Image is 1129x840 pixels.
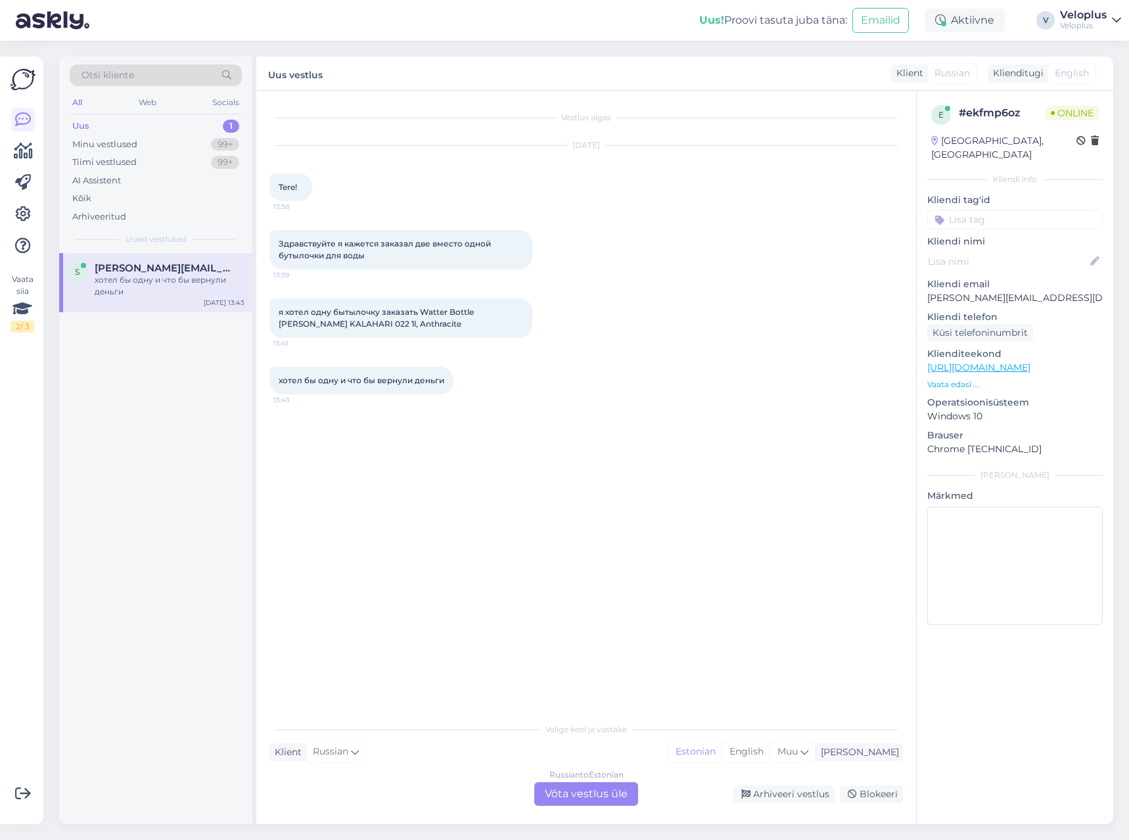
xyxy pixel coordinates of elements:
[1036,11,1055,30] div: V
[279,182,297,192] span: Tere!
[204,298,244,308] div: [DATE] 13:43
[273,270,323,280] span: 13:39
[268,64,323,82] label: Uus vestlus
[273,338,323,348] span: 13:41
[927,193,1103,207] p: Kliendi tag'id
[126,233,187,245] span: Uued vestlused
[1046,106,1099,120] span: Online
[927,409,1103,423] p: Windows 10
[534,782,638,806] div: Võta vestlus üle
[852,8,909,33] button: Emailid
[938,110,944,120] span: e
[70,94,85,111] div: All
[959,105,1046,121] div: # ekfmp6oz
[925,9,1005,32] div: Aktiivne
[927,235,1103,248] p: Kliendi nimi
[273,395,323,405] span: 13:43
[927,362,1030,373] a: [URL][DOMAIN_NAME]
[891,66,923,80] div: Klient
[11,321,34,333] div: 2 / 3
[269,139,903,151] div: [DATE]
[777,745,798,757] span: Muu
[840,785,903,803] div: Blokeeri
[72,120,89,133] div: Uus
[927,489,1103,503] p: Märkmed
[1060,20,1107,31] div: Veloplus
[210,94,242,111] div: Socials
[95,262,231,274] span: slavik.zh@inbox.ru
[81,68,134,82] span: Otsi kliente
[269,745,302,759] div: Klient
[279,375,444,385] span: хотел бы одну и что бы вернули деньги
[934,66,970,80] span: Russian
[928,254,1088,269] input: Lisa nimi
[72,192,91,205] div: Kõik
[927,277,1103,291] p: Kliendi email
[699,12,847,28] div: Proovi tasuta juba täna:
[927,379,1103,390] p: Vaata edasi ...
[279,239,493,260] span: Здравствуйте я кажется заказал две вместо одной бутылочки для воды
[927,469,1103,481] div: [PERSON_NAME]
[72,138,137,151] div: Minu vestlused
[279,307,476,329] span: я хотел одну бытылочку заказать Watter Bottle [PERSON_NAME] KALAHARI 022 1l, Anthracite
[95,274,244,298] div: хотел бы одну и что бы вернули деньги
[927,347,1103,361] p: Klienditeekond
[722,742,770,762] div: English
[72,210,126,223] div: Arhiveeritud
[927,442,1103,456] p: Chrome [TECHNICAL_ID]
[988,66,1044,80] div: Klienditugi
[75,267,80,277] span: s
[223,120,239,133] div: 1
[927,396,1103,409] p: Operatsioonisüsteem
[273,202,323,212] span: 13:38
[11,273,34,333] div: Vaata siia
[549,769,624,781] div: Russian to Estonian
[313,745,348,759] span: Russian
[927,310,1103,324] p: Kliendi telefon
[816,745,899,759] div: [PERSON_NAME]
[669,742,722,762] div: Estonian
[211,156,239,169] div: 99+
[211,138,239,151] div: 99+
[699,14,724,26] b: Uus!
[927,291,1103,305] p: [PERSON_NAME][EMAIL_ADDRESS][DOMAIN_NAME]
[733,785,835,803] div: Arhiveeri vestlus
[136,94,159,111] div: Web
[1055,66,1089,80] span: English
[1060,10,1107,20] div: Veloplus
[11,67,35,92] img: Askly Logo
[1060,10,1121,31] a: VeloplusVeloplus
[269,112,903,124] div: Vestlus algas
[927,324,1033,342] div: Küsi telefoninumbrit
[927,429,1103,442] p: Brauser
[927,174,1103,185] div: Kliendi info
[927,210,1103,229] input: Lisa tag
[269,724,903,735] div: Valige keel ja vastake
[931,134,1076,162] div: [GEOGRAPHIC_DATA], [GEOGRAPHIC_DATA]
[72,156,137,169] div: Tiimi vestlused
[72,174,121,187] div: AI Assistent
